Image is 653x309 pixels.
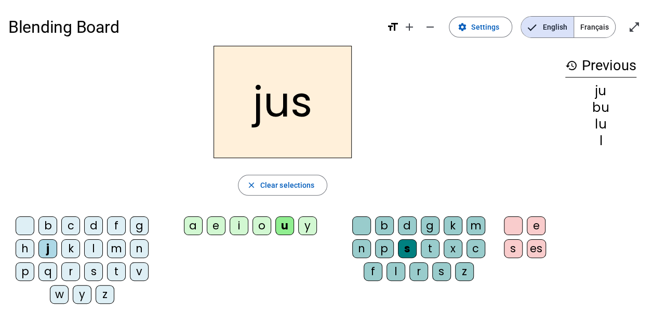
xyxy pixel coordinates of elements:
div: n [130,239,149,258]
div: t [107,262,126,281]
div: p [375,239,394,258]
div: z [455,262,474,281]
mat-icon: remove [424,21,436,33]
div: m [467,216,485,235]
div: lu [565,118,636,131]
div: q [38,262,57,281]
span: English [521,17,574,37]
div: es [527,239,546,258]
div: k [444,216,462,235]
mat-icon: open_in_full [628,21,641,33]
div: f [107,216,126,235]
span: Settings [471,21,499,33]
div: s [398,239,417,258]
mat-icon: settings [458,22,467,32]
div: a [184,216,203,235]
div: d [84,216,103,235]
mat-icon: add [403,21,416,33]
div: c [467,239,485,258]
div: m [107,239,126,258]
div: w [50,285,69,304]
mat-icon: history [565,59,578,72]
h1: Blending Board [8,10,378,44]
span: Clear selections [260,179,315,191]
div: l [84,239,103,258]
h3: Previous [565,54,636,78]
button: Clear selections [238,175,328,196]
div: z [96,285,114,304]
div: f [364,262,382,281]
div: ju [565,85,636,97]
span: Français [574,17,615,37]
div: j [38,239,57,258]
div: l [565,135,636,147]
div: e [207,216,225,235]
div: b [38,216,57,235]
div: y [298,216,317,235]
div: s [432,262,451,281]
div: g [421,216,439,235]
div: y [73,285,91,304]
mat-icon: close [247,181,256,190]
button: Enter full screen [624,17,645,37]
div: h [16,239,34,258]
div: v [130,262,149,281]
div: b [375,216,394,235]
div: g [130,216,149,235]
div: p [16,262,34,281]
mat-button-toggle-group: Language selection [521,16,616,38]
div: d [398,216,417,235]
button: Settings [449,17,512,37]
h2: jus [214,46,352,158]
div: x [444,239,462,258]
div: l [387,262,405,281]
div: r [61,262,80,281]
div: k [61,239,80,258]
div: t [421,239,439,258]
button: Decrease font size [420,17,441,37]
div: bu [565,101,636,114]
button: Increase font size [399,17,420,37]
mat-icon: format_size [387,21,399,33]
div: r [409,262,428,281]
div: s [84,262,103,281]
div: e [527,216,545,235]
div: i [230,216,248,235]
div: o [252,216,271,235]
div: u [275,216,294,235]
div: s [504,239,523,258]
div: c [61,216,80,235]
div: n [352,239,371,258]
